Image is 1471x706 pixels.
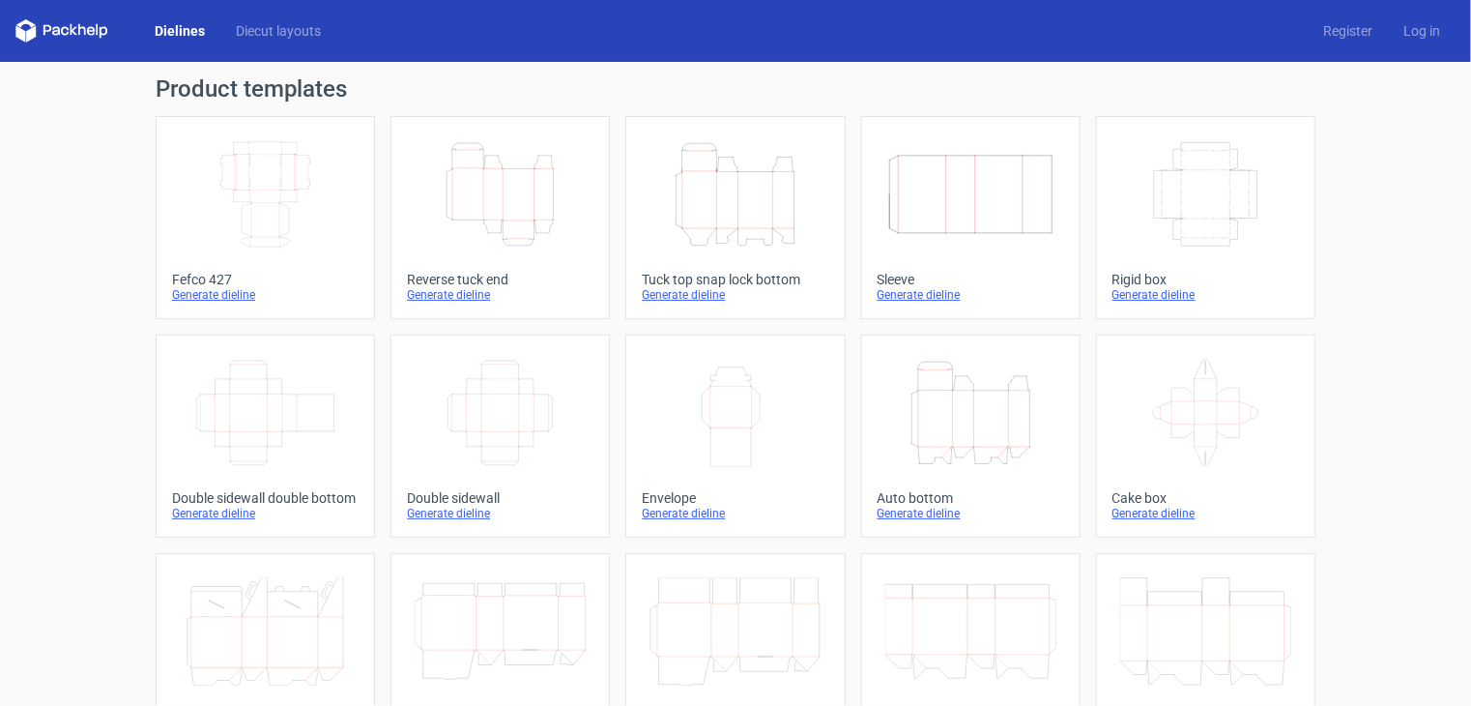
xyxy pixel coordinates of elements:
a: Log in [1388,21,1456,41]
a: Fefco 427Generate dieline [156,116,375,319]
div: Double sidewall double bottom [172,490,359,506]
div: Generate dieline [878,506,1064,521]
h1: Product templates [156,77,1315,101]
div: Cake box [1112,490,1299,506]
div: Generate dieline [1112,506,1299,521]
div: Generate dieline [642,506,828,521]
div: Reverse tuck end [407,272,593,287]
div: Envelope [642,490,828,506]
div: Fefco 427 [172,272,359,287]
div: Generate dieline [1112,287,1299,303]
div: Generate dieline [878,287,1064,303]
div: Generate dieline [172,506,359,521]
div: Auto bottom [878,490,1064,506]
div: Rigid box [1112,272,1299,287]
a: Dielines [139,21,220,41]
div: Tuck top snap lock bottom [642,272,828,287]
div: Generate dieline [407,506,593,521]
div: Generate dieline [407,287,593,303]
a: Double sidewall double bottomGenerate dieline [156,335,375,538]
a: EnvelopeGenerate dieline [625,335,845,538]
a: Register [1308,21,1388,41]
a: Double sidewallGenerate dieline [390,335,610,538]
a: Reverse tuck endGenerate dieline [390,116,610,319]
a: Diecut layouts [220,21,336,41]
a: SleeveGenerate dieline [861,116,1081,319]
div: Generate dieline [642,287,828,303]
div: Double sidewall [407,490,593,506]
a: Cake boxGenerate dieline [1096,335,1315,538]
a: Auto bottomGenerate dieline [861,335,1081,538]
div: Generate dieline [172,287,359,303]
div: Sleeve [878,272,1064,287]
a: Rigid boxGenerate dieline [1096,116,1315,319]
a: Tuck top snap lock bottomGenerate dieline [625,116,845,319]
